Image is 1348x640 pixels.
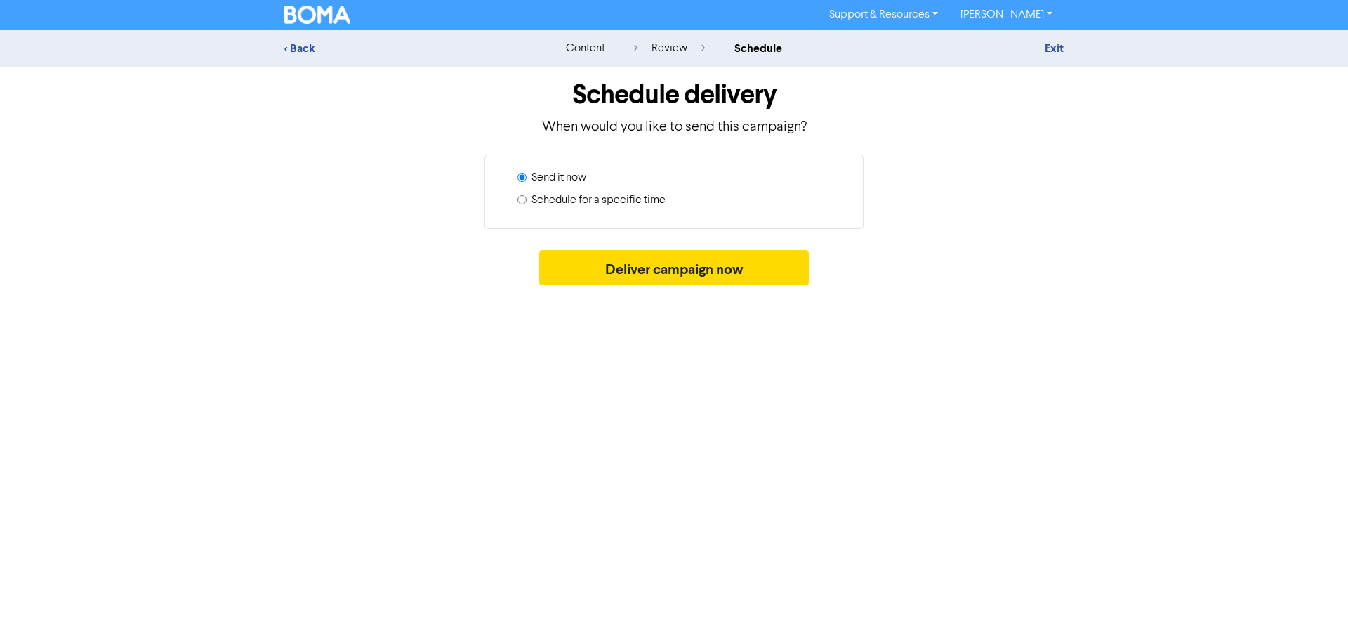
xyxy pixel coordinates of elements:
[284,117,1064,138] p: When would you like to send this campaign?
[284,6,350,24] img: BOMA Logo
[634,40,705,57] div: review
[734,40,782,57] div: schedule
[1045,41,1064,55] a: Exit
[949,4,1064,26] a: [PERSON_NAME]
[1278,573,1348,640] iframe: Chat Widget
[818,4,949,26] a: Support & Resources
[531,169,586,186] label: Send it now
[284,40,530,57] div: < Back
[539,250,810,285] button: Deliver campaign now
[531,192,666,209] label: Schedule for a specific time
[566,40,605,57] div: content
[284,79,1064,111] h1: Schedule delivery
